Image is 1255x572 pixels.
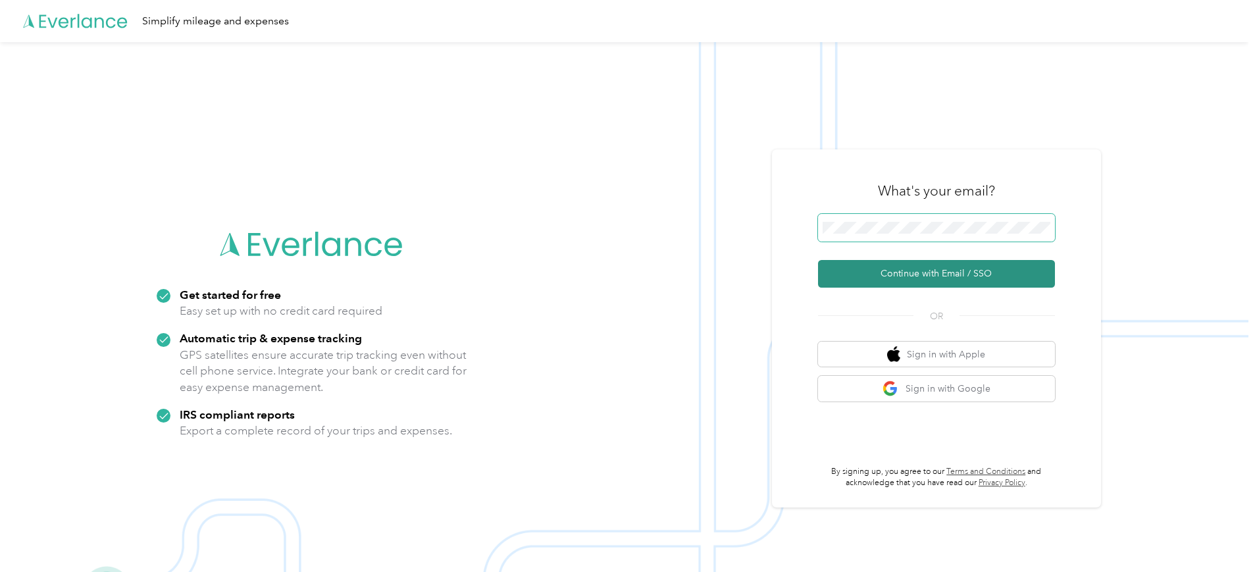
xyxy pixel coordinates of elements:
p: GPS satellites ensure accurate trip tracking even without cell phone service. Integrate your bank... [180,347,467,396]
a: Privacy Policy [979,478,1025,488]
a: Terms and Conditions [946,467,1025,477]
strong: Automatic trip & expense tracking [180,331,362,345]
img: google logo [883,380,899,397]
img: apple logo [887,346,900,363]
strong: Get started for free [180,288,281,301]
p: By signing up, you agree to our and acknowledge that you have read our . [818,466,1055,489]
p: Export a complete record of your trips and expenses. [180,423,452,439]
h3: What's your email? [878,182,995,200]
span: OR [913,309,960,323]
div: Simplify mileage and expenses [142,13,289,30]
p: Easy set up with no credit card required [180,303,382,319]
button: Continue with Email / SSO [818,260,1055,288]
button: apple logoSign in with Apple [818,342,1055,367]
button: google logoSign in with Google [818,376,1055,402]
strong: IRS compliant reports [180,407,295,421]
